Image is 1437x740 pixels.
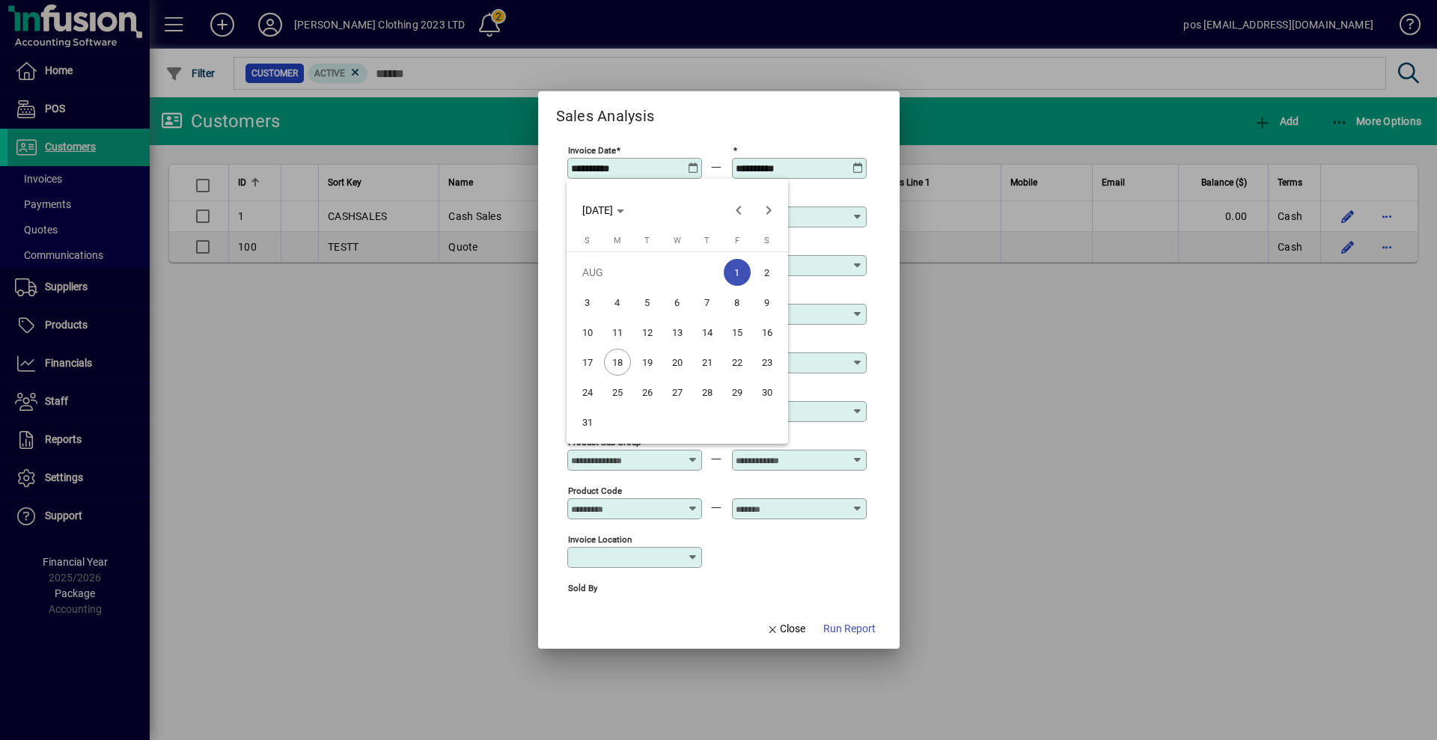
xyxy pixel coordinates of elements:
[664,319,691,346] span: 13
[585,236,590,245] span: S
[722,287,752,317] button: Fri Aug 08 2025
[724,195,754,225] button: Previous month
[574,409,601,435] span: 31
[664,289,691,316] span: 6
[754,349,781,376] span: 23
[692,377,722,407] button: Thu Aug 28 2025
[664,349,691,376] span: 20
[644,236,650,245] span: T
[722,377,752,407] button: Fri Aug 29 2025
[573,347,602,377] button: Sun Aug 17 2025
[694,379,721,406] span: 28
[662,317,692,347] button: Wed Aug 13 2025
[752,377,782,407] button: Sat Aug 30 2025
[692,347,722,377] button: Thu Aug 21 2025
[764,236,769,245] span: S
[602,377,632,407] button: Mon Aug 25 2025
[632,287,662,317] button: Tue Aug 05 2025
[582,204,613,216] span: [DATE]
[724,259,751,286] span: 1
[602,347,632,377] button: Mon Aug 18 2025
[752,317,782,347] button: Sat Aug 16 2025
[754,379,781,406] span: 30
[692,287,722,317] button: Thu Aug 07 2025
[604,289,631,316] span: 4
[694,289,721,316] span: 7
[573,377,602,407] button: Sun Aug 24 2025
[692,317,722,347] button: Thu Aug 14 2025
[735,236,739,245] span: F
[573,317,602,347] button: Sun Aug 10 2025
[724,349,751,376] span: 22
[722,257,752,287] button: Fri Aug 01 2025
[634,379,661,406] span: 26
[604,349,631,376] span: 18
[724,379,751,406] span: 29
[722,317,752,347] button: Fri Aug 15 2025
[632,347,662,377] button: Tue Aug 19 2025
[573,287,602,317] button: Sun Aug 03 2025
[752,287,782,317] button: Sat Aug 09 2025
[754,319,781,346] span: 16
[634,349,661,376] span: 19
[662,377,692,407] button: Wed Aug 27 2025
[574,379,601,406] span: 24
[662,287,692,317] button: Wed Aug 06 2025
[602,317,632,347] button: Mon Aug 11 2025
[604,379,631,406] span: 25
[573,257,722,287] td: AUG
[722,347,752,377] button: Fri Aug 22 2025
[614,236,621,245] span: M
[632,377,662,407] button: Tue Aug 26 2025
[754,289,781,316] span: 9
[574,319,601,346] span: 10
[694,319,721,346] span: 14
[574,289,601,316] span: 3
[752,257,782,287] button: Sat Aug 02 2025
[573,407,602,437] button: Sun Aug 31 2025
[634,319,661,346] span: 12
[704,236,710,245] span: T
[754,195,784,225] button: Next month
[754,259,781,286] span: 2
[634,289,661,316] span: 5
[724,289,751,316] span: 8
[574,349,601,376] span: 17
[664,379,691,406] span: 27
[662,347,692,377] button: Wed Aug 20 2025
[602,287,632,317] button: Mon Aug 04 2025
[674,236,681,245] span: W
[724,319,751,346] span: 15
[576,197,630,224] button: Choose month and year
[752,347,782,377] button: Sat Aug 23 2025
[604,319,631,346] span: 11
[632,317,662,347] button: Tue Aug 12 2025
[694,349,721,376] span: 21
